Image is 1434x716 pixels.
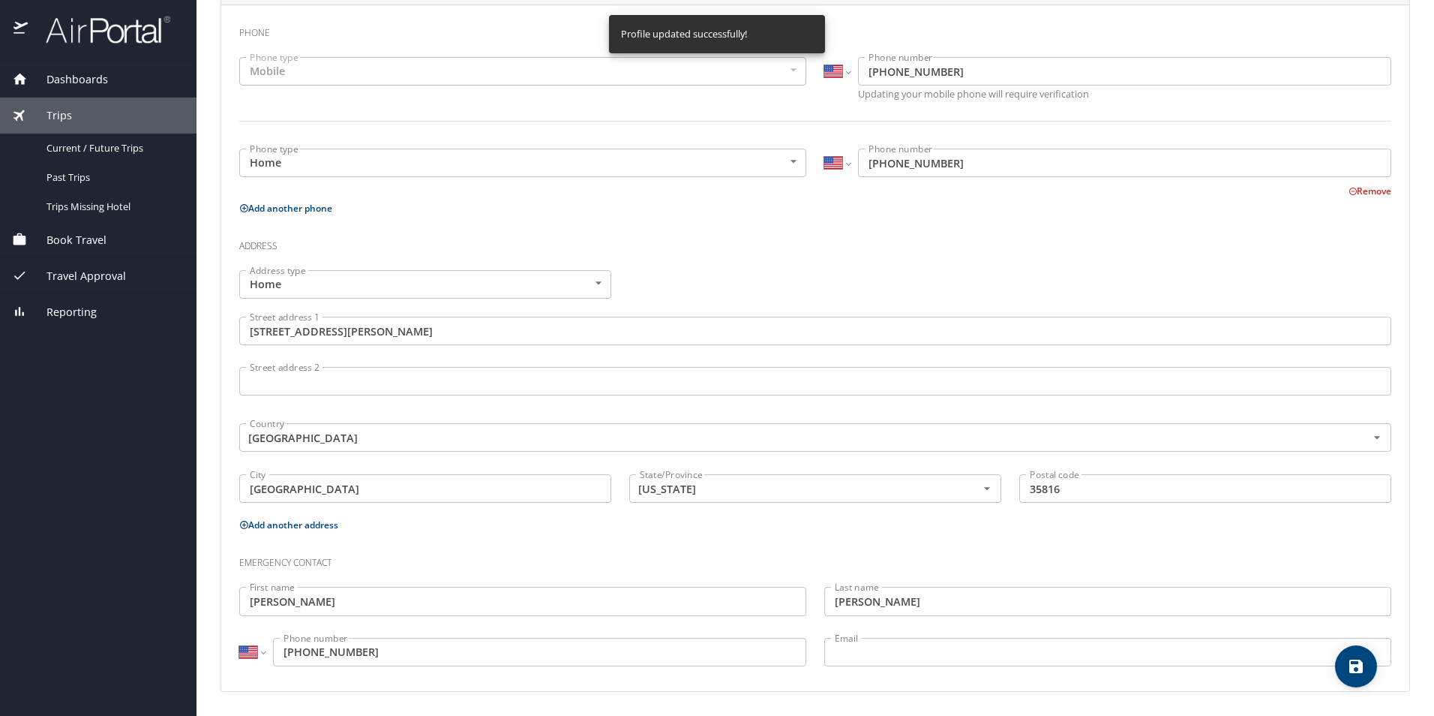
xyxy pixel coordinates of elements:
div: Profile updated successfully! [621,20,747,49]
span: Book Travel [28,232,106,248]
button: Remove [1348,185,1391,197]
div: Home [239,270,611,299]
button: Add another phone [239,202,332,215]
span: Travel Approval [28,268,126,284]
img: icon-airportal.png [13,15,29,44]
span: Dashboards [28,71,108,88]
h3: Phone [239,17,1391,42]
p: Updating your mobile phone will require verification [858,89,1391,99]
div: Mobile [239,57,806,86]
span: Past Trips [46,170,178,185]
div: Contact InfoEmail, phone, address, emergency contact info [221,5,1409,691]
button: save [1335,645,1377,687]
button: Open [978,480,996,498]
button: Open [1368,429,1386,447]
span: Trips Missing Hotel [46,200,178,214]
span: Reporting [28,304,97,320]
h3: Emergency contact [239,546,1391,572]
img: airportal-logo.png [29,15,170,44]
h3: Address [239,230,1391,255]
span: Trips [28,107,72,124]
button: Add another address [239,519,338,531]
span: Current / Future Trips [46,141,178,155]
div: Home [239,149,806,177]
